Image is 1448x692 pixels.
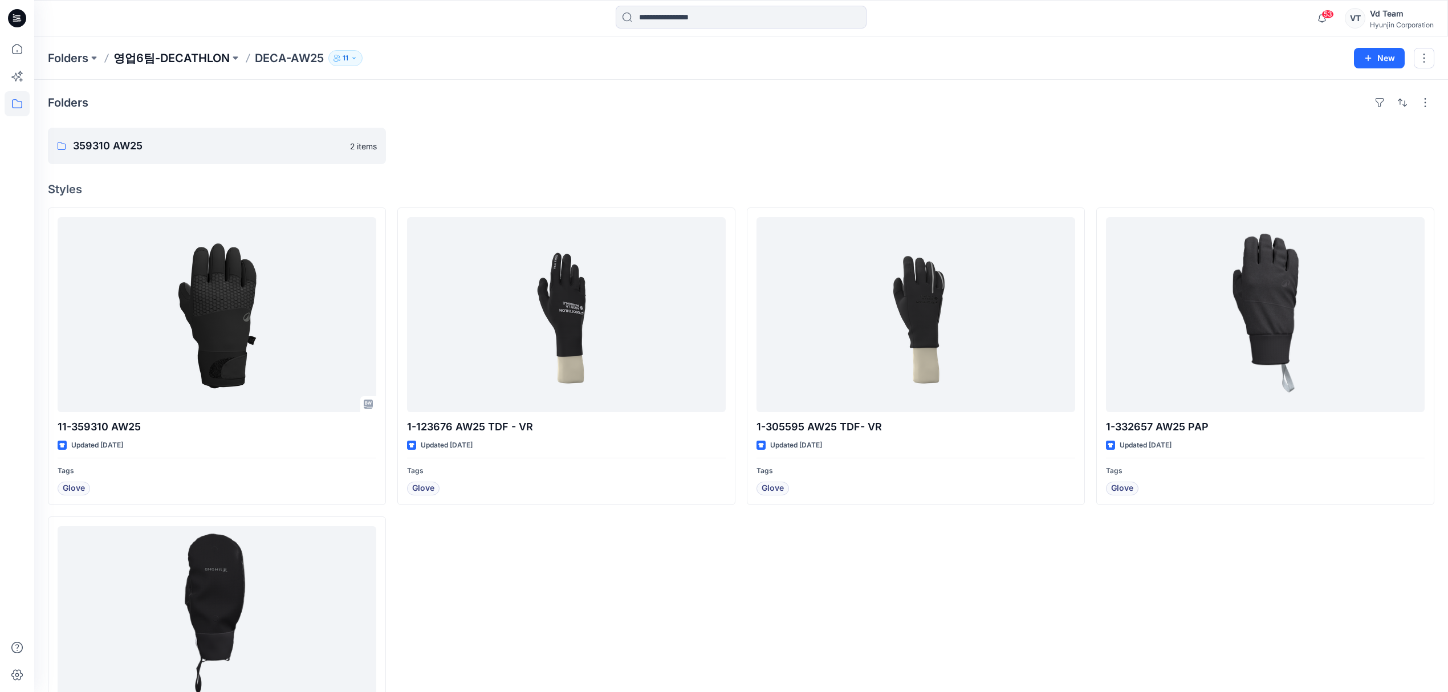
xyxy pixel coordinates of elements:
[63,482,85,495] span: Glove
[1111,482,1133,495] span: Glove
[762,482,784,495] span: Glove
[1106,419,1425,435] p: 1-332657 AW25 PAP
[48,182,1434,196] h4: Styles
[1345,8,1365,29] div: VT
[58,465,376,477] p: Tags
[1354,48,1405,68] button: New
[328,50,363,66] button: 11
[58,217,376,412] a: 11-359310 AW25
[421,439,473,451] p: Updated [DATE]
[756,217,1075,412] a: 1-305595 AW25 TDF- VR
[58,419,376,435] p: 11-359310 AW25
[407,465,726,477] p: Tags
[1106,465,1425,477] p: Tags
[1370,21,1434,29] div: Hyunjin Corporation
[770,439,822,451] p: Updated [DATE]
[350,140,377,152] p: 2 items
[407,217,726,412] a: 1-123676 AW25 TDF - VR
[113,50,230,66] a: 영업6팀-DECATHLON
[756,465,1075,477] p: Tags
[48,128,386,164] a: 359310 AW252 items
[48,50,88,66] a: Folders
[71,439,123,451] p: Updated [DATE]
[1120,439,1172,451] p: Updated [DATE]
[73,138,343,154] p: 359310 AW25
[407,419,726,435] p: 1-123676 AW25 TDF - VR
[343,52,348,64] p: 11
[1321,10,1334,19] span: 53
[1106,217,1425,412] a: 1-332657 AW25 PAP
[756,419,1075,435] p: 1-305595 AW25 TDF- VR
[48,96,88,109] h4: Folders
[1370,7,1434,21] div: Vd Team
[255,50,324,66] p: DECA-AW25
[412,482,434,495] span: Glove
